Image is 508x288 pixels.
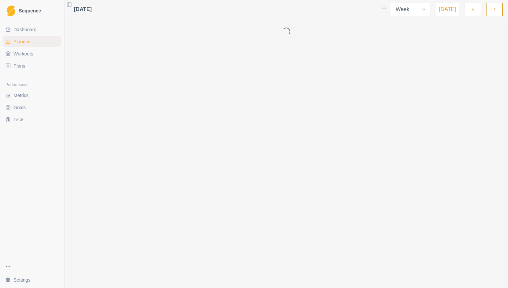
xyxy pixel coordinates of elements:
a: LogoSequence [3,3,61,19]
a: Workouts [3,48,61,59]
span: Tests [13,116,25,123]
div: Performance [3,79,61,90]
button: Settings [3,275,61,285]
span: Planner [13,38,30,45]
span: Sequence [19,8,41,13]
span: Workouts [13,50,33,57]
button: [DATE] [436,3,459,16]
span: Metrics [13,92,29,99]
a: Metrics [3,90,61,101]
span: [DATE] [74,5,92,13]
a: Goals [3,102,61,113]
a: Tests [3,114,61,125]
span: Dashboard [13,26,37,33]
a: Plans [3,60,61,71]
img: Logo [7,5,15,16]
a: Dashboard [3,24,61,35]
span: Goals [13,104,26,111]
a: Planner [3,36,61,47]
span: Plans [13,63,25,69]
